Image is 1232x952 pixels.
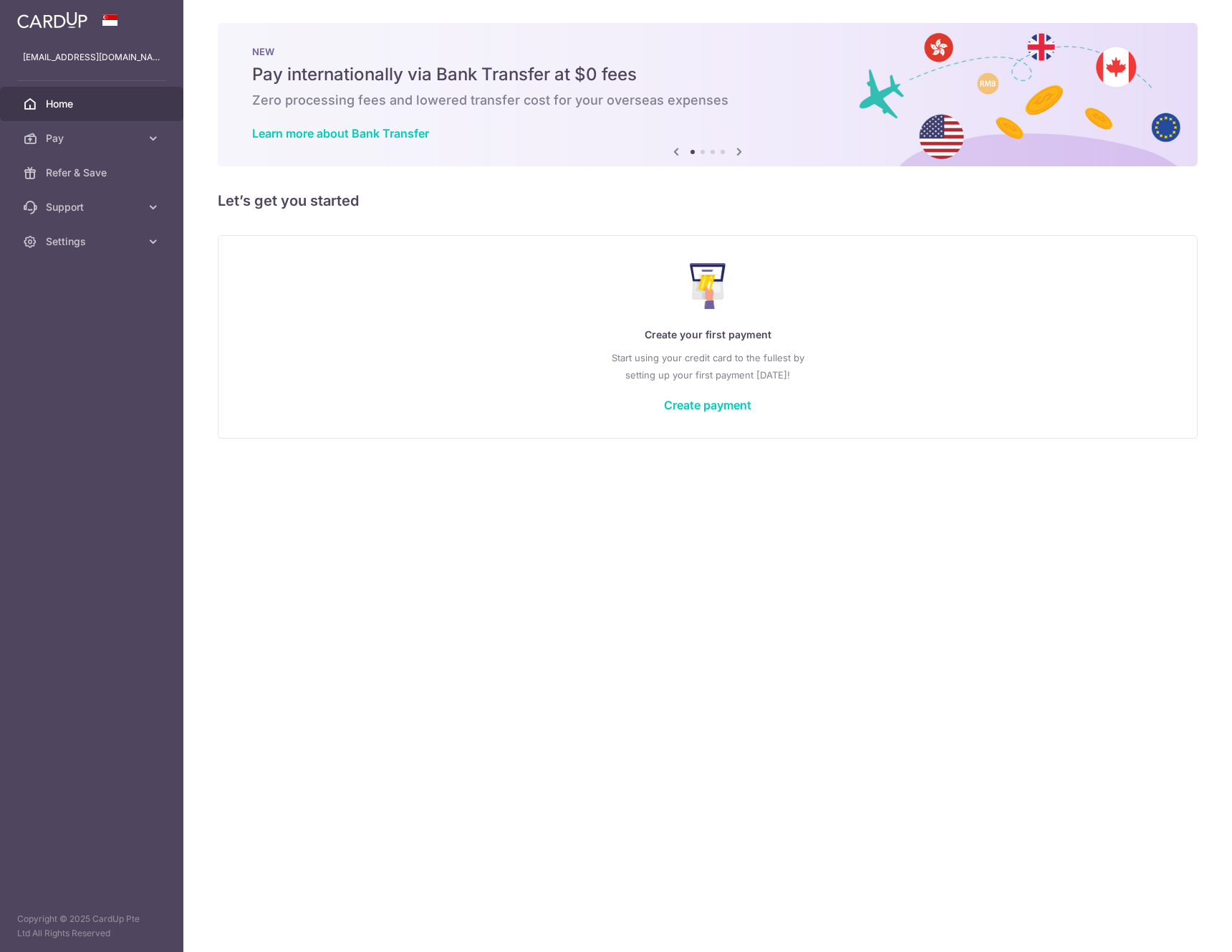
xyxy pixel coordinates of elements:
[46,234,140,249] span: Settings
[218,23,1198,166] img: Bank transfer banner
[218,189,1198,212] h5: Let’s get you started
[46,200,140,214] span: Support
[46,97,140,111] span: Home
[664,398,751,412] a: Create payment
[17,11,87,29] img: CardUp
[252,126,429,141] a: Learn more about Bank Transfer
[247,326,1168,343] p: Create your first payment
[252,63,1163,86] h5: Pay internationally via Bank Transfer at $0 fees
[252,46,1163,57] p: NEW
[46,131,140,146] span: Pay
[690,263,726,309] img: Make Payment
[247,349,1168,384] p: Start using your credit card to the fullest by setting up your first payment [DATE]!
[46,166,140,180] span: Refer & Save
[23,50,160,65] p: [EMAIL_ADDRESS][DOMAIN_NAME]
[252,92,1163,109] h6: Zero processing fees and lowered transfer cost for your overseas expenses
